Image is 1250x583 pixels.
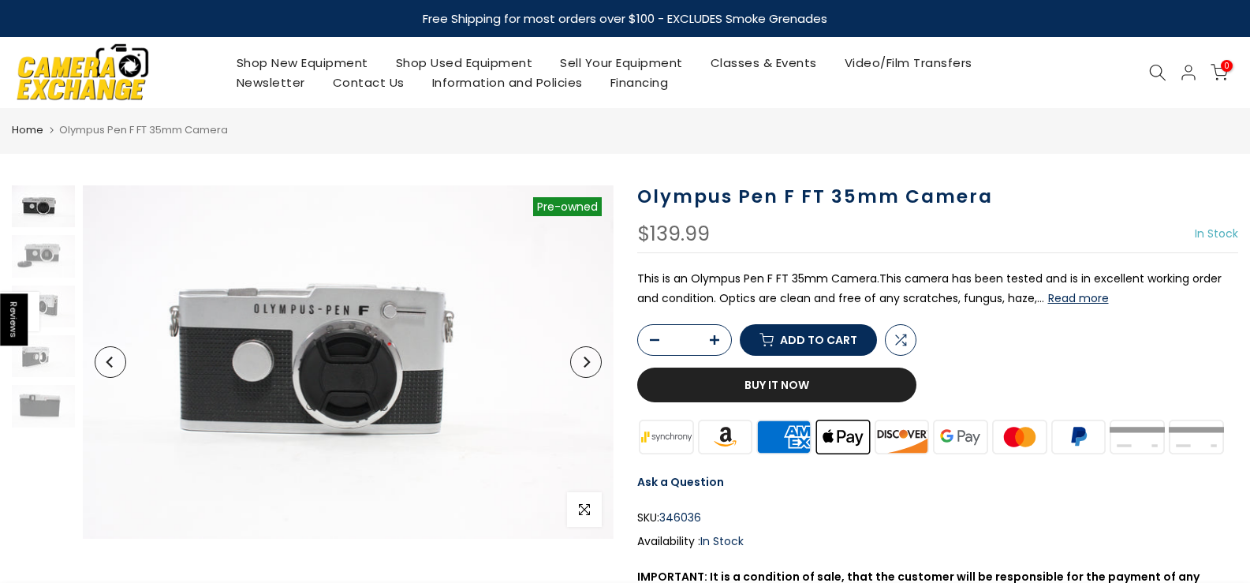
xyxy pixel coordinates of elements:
[637,269,1239,308] p: This is an Olympus Pen F FT 35mm Camera.This camera has been tested and is in excellent working o...
[637,418,696,457] img: synchrony
[1049,418,1108,457] img: paypal
[637,185,1239,208] h1: Olympus Pen F FT 35mm Camera
[222,73,319,92] a: Newsletter
[637,368,916,402] button: Buy it now
[740,324,877,356] button: Add to cart
[990,418,1049,457] img: master
[59,122,228,137] span: Olympus Pen F FT 35mm Camera
[382,53,547,73] a: Shop Used Equipment
[95,346,126,378] button: Previous
[637,474,724,490] a: Ask a Question
[423,10,827,27] strong: Free Shipping for most orders over $100 - EXCLUDES Smoke Grenades
[931,418,991,457] img: google pay
[319,73,418,92] a: Contact Us
[1048,291,1109,305] button: Read more
[12,122,43,138] a: Home
[700,533,744,549] span: In Stock
[696,53,830,73] a: Classes & Events
[222,53,382,73] a: Shop New Equipment
[1195,226,1238,241] span: In Stock
[813,418,872,457] img: apple pay
[755,418,814,457] img: american express
[1108,418,1167,457] img: shopify pay
[637,508,1239,528] div: SKU:
[659,508,701,528] span: 346036
[696,418,755,457] img: amazon payments
[872,418,931,457] img: discover
[596,73,682,92] a: Financing
[780,334,857,346] span: Add to cart
[418,73,596,92] a: Information and Policies
[547,53,697,73] a: Sell Your Equipment
[637,224,710,245] div: $139.99
[1166,418,1226,457] img: visa
[1221,60,1233,72] span: 0
[830,53,986,73] a: Video/Film Transfers
[637,532,1239,551] div: Availability :
[570,346,602,378] button: Next
[1211,64,1228,81] a: 0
